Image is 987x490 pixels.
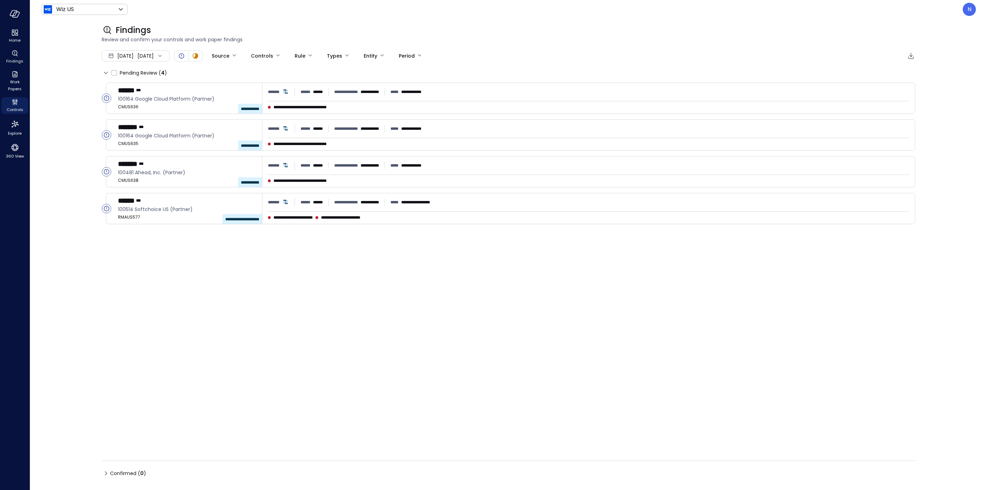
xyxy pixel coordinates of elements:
div: Rule [295,50,305,62]
span: 100481 Ahead, Inc. (Partner) [118,169,256,176]
div: Open [177,52,186,60]
span: 0 [140,470,144,477]
span: Confirmed [110,468,146,479]
div: Entity [364,50,377,62]
div: Export to CSV [907,52,915,60]
div: Open [102,167,111,177]
span: RMAUS577 [118,214,256,221]
span: 4 [161,69,164,76]
div: 360 View [1,142,28,160]
div: In Progress [191,52,200,60]
span: 100514 Softchoice US (Partner) [118,205,256,213]
p: N [968,5,971,14]
div: Home [1,28,28,44]
div: Work Papers [1,69,28,93]
span: [DATE] [117,52,134,60]
div: Types [327,50,342,62]
div: ( ) [159,69,167,77]
div: ( ) [138,470,146,477]
div: Findings [1,49,28,65]
div: Controls [1,97,28,114]
span: Review and confirm your controls and work paper findings [102,36,915,43]
span: CMUS635 [118,140,256,147]
span: 100164 Google Cloud Platform (Partner) [118,132,256,140]
span: Home [9,37,20,44]
span: Controls [7,106,23,113]
div: Open [102,130,111,140]
span: CMUS638 [118,177,256,184]
span: Findings [116,25,151,36]
img: Icon [44,5,52,14]
span: 100164 Google Cloud Platform (Partner) [118,95,256,103]
span: Pending Review [120,67,167,78]
span: CMUS636 [118,103,256,110]
span: Work Papers [4,78,25,92]
span: Findings [6,58,23,65]
div: Explore [1,118,28,137]
div: Source [212,50,229,62]
div: Open [102,204,111,213]
div: Period [399,50,415,62]
span: 360 View [6,153,24,160]
div: Noa Turgeman [963,3,976,16]
div: Controls [251,50,273,62]
span: Explore [8,130,22,137]
div: Open [102,93,111,103]
p: Wiz US [56,5,74,14]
